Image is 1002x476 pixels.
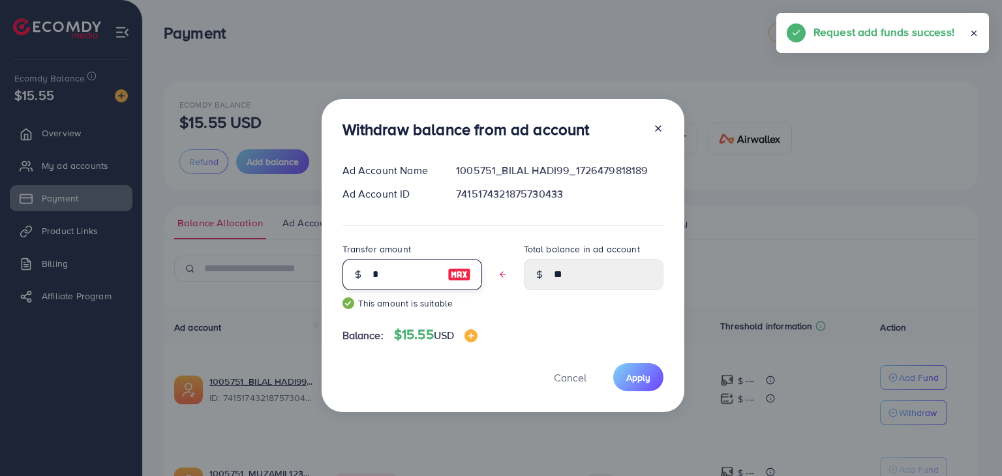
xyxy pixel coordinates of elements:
[446,186,673,201] div: 7415174321875730433
[538,363,603,391] button: Cancel
[524,243,640,256] label: Total balance in ad account
[332,186,446,201] div: Ad Account ID
[342,297,482,310] small: This amount is suitable
[613,363,663,391] button: Apply
[947,417,992,466] iframe: Chat
[342,243,411,256] label: Transfer amount
[332,163,446,178] div: Ad Account Name
[626,371,650,384] span: Apply
[448,267,471,282] img: image
[464,329,478,342] img: image
[394,327,478,343] h4: $15.55
[342,328,384,343] span: Balance:
[342,120,590,139] h3: Withdraw balance from ad account
[434,328,454,342] span: USD
[446,163,673,178] div: 1005751_BILAL HADI99_1726479818189
[342,297,354,309] img: guide
[813,23,954,40] h5: Request add funds success!
[554,370,586,385] span: Cancel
